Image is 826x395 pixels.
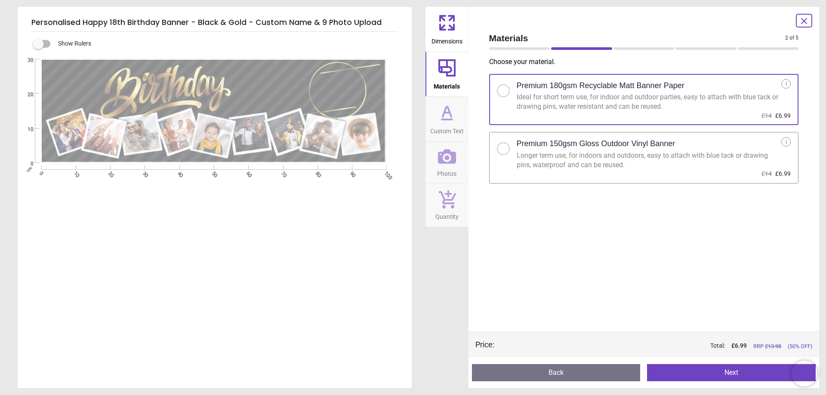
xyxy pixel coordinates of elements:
[17,160,34,168] span: 0
[435,208,459,221] span: Quantity
[431,33,462,46] span: Dimensions
[761,112,772,119] span: £14
[517,138,675,149] h2: Premium 150gsm Gloss Outdoor Vinyl Banner
[489,32,786,44] span: Materials
[765,343,781,349] span: £ 13.98
[781,79,791,89] div: i
[425,142,468,184] button: Photos
[430,123,464,136] span: Custom Text
[425,52,468,97] button: Materials
[489,57,806,67] p: Choose your material .
[775,170,791,177] span: £6.99
[761,170,772,177] span: £14
[475,339,494,350] div: Price :
[425,97,468,141] button: Custom Text
[788,343,812,350] span: (50% OFF)
[792,361,817,386] iframe: Brevo live chat
[775,112,791,119] span: £6.99
[17,126,34,133] span: 10
[425,184,468,227] button: Quantity
[38,39,412,49] div: Show Rulers
[437,165,456,178] span: Photos
[472,364,641,381] button: Back
[731,342,747,350] span: £
[735,342,747,349] span: 6.99
[647,364,816,381] button: Next
[434,78,460,91] span: Materials
[517,80,684,91] h2: Premium 180gsm Recyclable Matt Banner Paper
[517,92,782,112] div: Ideal for short term use, for indoor and outdoor parties, easy to attach with blue tack or drawin...
[517,151,782,170] div: Longer term use, for indoors and outdoors, easy to attach with blue tack or drawing pins, waterpr...
[31,14,398,32] h5: Personalised Happy 18th Birthday Banner - Black & Gold - Custom Name & 9 Photo Upload
[781,137,791,147] div: i
[753,343,781,350] span: RRP
[785,34,798,42] span: 2 of 5
[17,57,34,64] span: 30
[507,342,813,350] div: Total:
[17,91,34,98] span: 20
[425,7,468,52] button: Dimensions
